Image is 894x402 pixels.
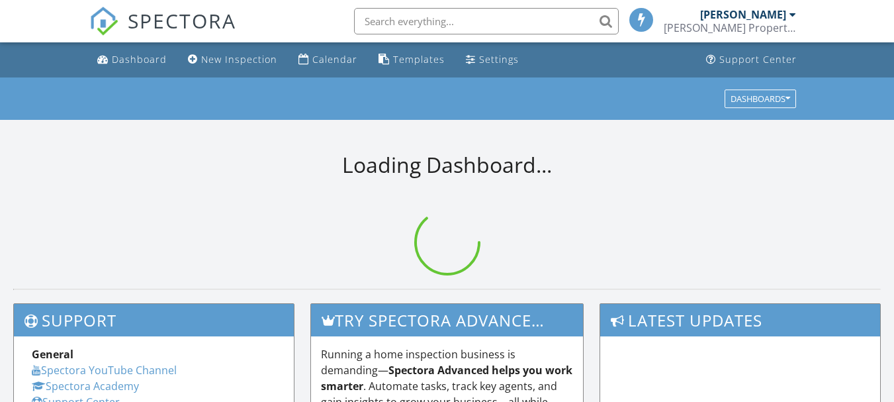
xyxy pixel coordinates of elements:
a: Templates [373,48,450,72]
img: The Best Home Inspection Software - Spectora [89,7,118,36]
input: Search everything... [354,8,619,34]
a: New Inspection [183,48,283,72]
h3: Support [14,304,294,336]
a: Support Center [701,48,802,72]
strong: Spectora Advanced helps you work smarter [321,363,572,393]
h3: Try spectora advanced [DATE] [311,304,583,336]
a: Calendar [293,48,363,72]
div: [PERSON_NAME] [700,8,786,21]
div: Support Center [719,53,797,66]
div: Settings [479,53,519,66]
span: SPECTORA [128,7,236,34]
div: Calendar [312,53,357,66]
div: Dashboard [112,53,167,66]
button: Dashboards [725,89,796,108]
div: Mack Property Inspections, LLC [664,21,796,34]
div: New Inspection [201,53,277,66]
div: Dashboards [731,94,790,103]
div: Templates [393,53,445,66]
a: SPECTORA [89,18,236,46]
strong: General [32,347,73,362]
a: Spectora Academy [32,379,139,393]
a: Spectora YouTube Channel [32,363,177,377]
a: Settings [461,48,524,72]
h3: Latest Updates [600,304,880,336]
a: Dashboard [92,48,172,72]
